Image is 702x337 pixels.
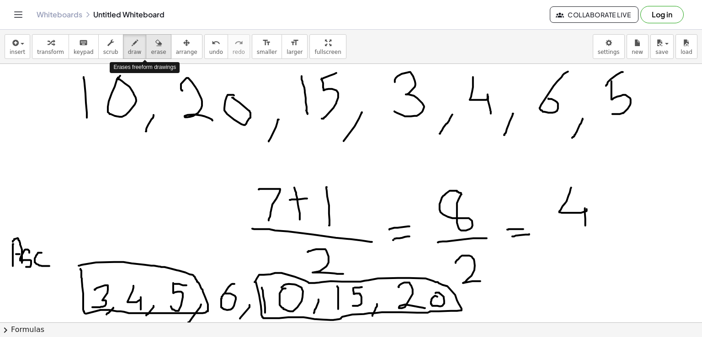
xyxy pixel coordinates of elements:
button: scrub [98,34,123,59]
span: larger [287,49,303,55]
button: save [650,34,674,59]
button: draw [123,34,147,59]
span: new [632,49,643,55]
button: fullscreen [309,34,346,59]
button: Collaborate Live [550,6,638,23]
span: load [681,49,692,55]
span: redo [233,49,245,55]
span: fullscreen [314,49,341,55]
span: draw [128,49,142,55]
span: scrub [103,49,118,55]
div: Erases freeform drawings [110,62,180,73]
span: insert [10,49,25,55]
span: erase [151,49,166,55]
span: transform [37,49,64,55]
button: Toggle navigation [11,7,26,22]
button: undoundo [204,34,228,59]
a: Whiteboards [37,10,82,19]
button: erase [146,34,171,59]
button: transform [32,34,69,59]
span: settings [598,49,620,55]
i: redo [234,37,243,48]
button: new [627,34,649,59]
button: redoredo [228,34,250,59]
span: save [655,49,668,55]
span: undo [209,49,223,55]
i: format_size [290,37,299,48]
i: format_size [262,37,271,48]
span: keypad [74,49,94,55]
i: undo [212,37,220,48]
button: settings [593,34,625,59]
i: keyboard [79,37,88,48]
button: format_sizelarger [282,34,308,59]
span: Collaborate Live [558,11,631,19]
button: format_sizesmaller [252,34,282,59]
button: keyboardkeypad [69,34,99,59]
span: arrange [176,49,197,55]
button: load [675,34,697,59]
button: insert [5,34,30,59]
span: smaller [257,49,277,55]
button: Log in [640,6,684,23]
button: arrange [171,34,202,59]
